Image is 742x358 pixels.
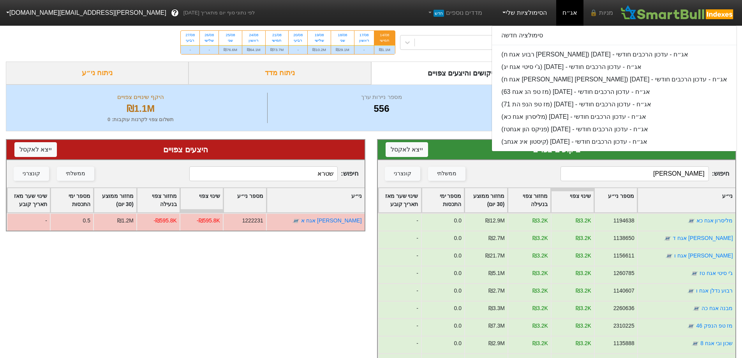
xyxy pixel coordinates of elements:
[576,339,591,347] div: ₪3.2K
[594,188,637,212] div: Toggle SortBy
[181,45,199,54] div: -
[137,188,180,212] div: Toggle SortBy
[379,32,390,38] div: 14/08
[51,188,93,212] div: Toggle SortBy
[354,45,374,54] div: -
[224,38,237,43] div: שני
[293,32,303,38] div: 20/08
[492,73,736,86] a: אג״ח - עדכון הרכבים חודשי - [DATE] ([PERSON_NAME] [PERSON_NAME] אגח ח)
[270,102,493,116] div: 556
[613,252,634,260] div: 1156611
[270,32,284,38] div: 21/08
[454,217,461,225] div: 0.0
[532,269,548,277] div: ₪3.2K
[14,167,49,181] button: קונצרני
[613,269,634,277] div: 1260785
[270,38,284,43] div: חמישי
[16,93,265,102] div: היקף שינויים צפויים
[674,252,733,259] a: [PERSON_NAME] אגח ו
[488,322,504,330] div: ₪7.3M
[492,48,736,61] a: אג״ח - עדכון הרכבים חודשי - [DATE] ([PERSON_NAME] רבוע אגח ח)
[492,111,736,123] a: אג״ח - עדכון הרכבים חודשי - [DATE] (מליסרון אגח כא)
[189,166,358,181] span: חיפוש :
[378,266,421,283] div: -
[359,38,369,43] div: ראשון
[485,252,505,260] div: ₪21.7M
[488,339,504,347] div: ₪2.9M
[219,45,242,54] div: ₪76.6M
[308,45,331,54] div: ₪10.2M
[701,305,733,311] a: מבנה אגח כה
[385,167,420,181] button: קונצרני
[434,10,444,17] span: חדש
[200,45,219,54] div: -
[183,9,255,17] span: לפי נתוני סוף יום מתאריך [DATE]
[454,252,461,260] div: 0.0
[379,188,421,212] div: Toggle SortBy
[492,98,736,111] a: אג״ח - עדכון הרכבים חודשי - [DATE] (מז טפ הנפ הת 71)
[700,340,733,346] a: שכון ובי אגח 8
[153,217,177,225] div: -₪595.8K
[378,248,421,266] div: -
[687,322,695,330] img: tase link
[613,304,634,312] div: 2260636
[7,188,50,212] div: Toggle SortBy
[454,339,461,347] div: 0.0
[532,217,548,225] div: ₪3.2K
[613,234,634,242] div: 1138650
[576,252,591,260] div: ₪3.2K
[692,305,700,312] img: tase link
[613,287,634,295] div: 1140607
[16,116,265,123] div: תשלום צפוי לקרנות עוקבות : 0
[379,38,390,43] div: חמישי
[465,188,507,212] div: Toggle SortBy
[204,38,214,43] div: שלישי
[638,188,735,212] div: Toggle SortBy
[532,322,548,330] div: ₪3.2K
[7,213,50,231] div: -
[454,287,461,295] div: 0.0
[576,269,591,277] div: ₪3.2K
[485,217,505,225] div: ₪12.9M
[197,217,220,225] div: -₪595.8K
[83,217,90,225] div: 0.5
[14,142,57,157] button: ייצא לאקסל
[532,234,548,242] div: ₪3.2K
[696,217,733,224] a: מליסרון אגח כא
[696,287,733,294] a: רבוע נדלן אגח ו
[488,287,504,295] div: ₪2.7M
[428,167,465,181] button: ממשלתי
[454,234,461,242] div: 0.0
[394,169,411,178] div: קונצרני
[560,166,729,181] span: חיפוש :
[224,188,266,212] div: Toggle SortBy
[576,234,591,242] div: ₪3.2K
[331,45,354,54] div: ₪29.1M
[696,323,733,329] a: מז טפ הנפק 46
[359,32,369,38] div: 17/08
[454,269,461,277] div: 0.0
[180,188,223,212] div: Toggle SortBy
[454,304,461,312] div: 0.0
[386,144,728,155] div: ביקושים צפויים
[492,86,736,98] a: אג״ח - עדכון הרכבים חודשי - [DATE] (מז טפ הנ אגח 63)
[242,45,265,54] div: ₪64.1M
[687,287,694,295] img: tase link
[378,213,421,231] div: -
[532,304,548,312] div: ₪3.2K
[576,322,591,330] div: ₪3.2K
[336,38,349,43] div: שני
[532,287,548,295] div: ₪3.2K
[378,231,421,248] div: -
[185,38,195,43] div: רביעי
[613,339,634,347] div: 1135888
[378,318,421,336] div: -
[247,38,261,43] div: ראשון
[576,304,591,312] div: ₪3.2K
[247,32,261,38] div: 24/08
[224,32,237,38] div: 25/08
[386,142,428,157] button: ייצא לאקסל
[336,32,349,38] div: 18/08
[700,270,733,276] a: ג'י סיטי אגח טז
[57,167,94,181] button: ממשלתי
